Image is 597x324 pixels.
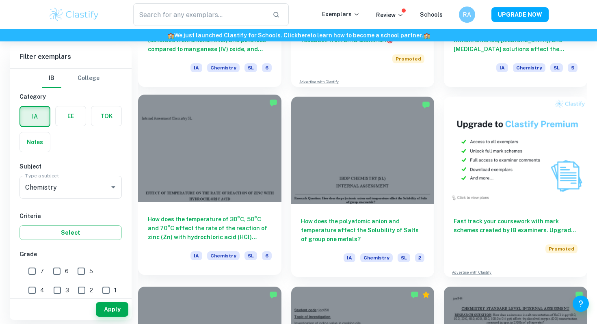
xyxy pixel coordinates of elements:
[422,101,430,109] img: Marked
[19,162,122,171] h6: Subject
[291,97,435,277] a: How does the polyatomic anion and temperature affect the Solubility of Salts of group one metals?...
[398,253,410,262] span: SL
[40,286,44,295] span: 4
[48,6,100,23] img: Clastify logo
[2,31,595,40] h6: We just launched Clastify for Schools. Click to learn how to become a school partner.
[190,251,202,260] span: IA
[19,212,122,220] h6: Criteria
[386,37,393,43] span: 🎯
[422,291,430,299] div: Premium
[65,286,69,295] span: 3
[10,45,132,68] h6: Filter exemplars
[322,10,360,19] p: Exemplars
[491,7,549,22] button: UPGRADE NOW
[463,10,472,19] h6: RA
[56,106,86,126] button: EE
[90,286,93,295] span: 2
[96,302,128,317] button: Apply
[299,79,339,85] a: Advertise with Clastify
[244,63,257,72] span: SL
[568,63,578,72] span: 5
[513,63,545,72] span: Chemistry
[114,286,117,295] span: 1
[19,225,122,240] button: Select
[78,69,99,88] button: College
[459,6,475,23] button: RA
[415,253,424,262] span: 2
[573,296,589,312] button: Help and Feedback
[65,267,69,276] span: 6
[207,251,240,260] span: Chemistry
[360,253,393,262] span: Chemistry
[20,107,50,126] button: IA
[19,92,122,101] h6: Category
[262,63,272,72] span: 6
[452,270,491,275] a: Advertise with Clastify
[269,291,277,299] img: Marked
[20,132,50,152] button: Notes
[167,32,174,39] span: 🏫
[262,251,272,260] span: 6
[444,97,587,204] img: Thumbnail
[301,217,425,244] h6: How does the polyatomic anion and temperature affect the Solubility of Salts of group one metals?
[550,63,563,72] span: SL
[298,32,310,39] a: here
[269,99,277,107] img: Marked
[344,253,355,262] span: IA
[207,63,240,72] span: Chemistry
[133,3,266,26] input: Search for any exemplars...
[19,250,122,259] h6: Grade
[411,291,419,299] img: Marked
[496,63,508,72] span: IA
[108,181,119,193] button: Open
[91,106,121,126] button: TOK
[89,267,93,276] span: 5
[25,172,59,179] label: Type a subject
[423,32,430,39] span: 🏫
[545,244,578,253] span: Promoted
[190,63,202,72] span: IA
[138,97,281,277] a: How does the temperature of 30°C, 50°C and 70°C affect the rate of the reaction of zinc (Zn) with...
[376,11,404,19] p: Review
[148,215,272,242] h6: How does the temperature of 30°C, 50°C and 70°C affect the rate of the reaction of zinc (Zn) with...
[454,217,578,235] h6: Fast track your coursework with mark schemes created by IB examiners. Upgrade now
[40,267,44,276] span: 7
[244,251,257,260] span: SL
[392,54,424,63] span: Promoted
[575,291,583,299] img: Marked
[420,11,443,18] a: Schools
[42,69,61,88] button: IB
[42,69,99,88] div: Filter type choice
